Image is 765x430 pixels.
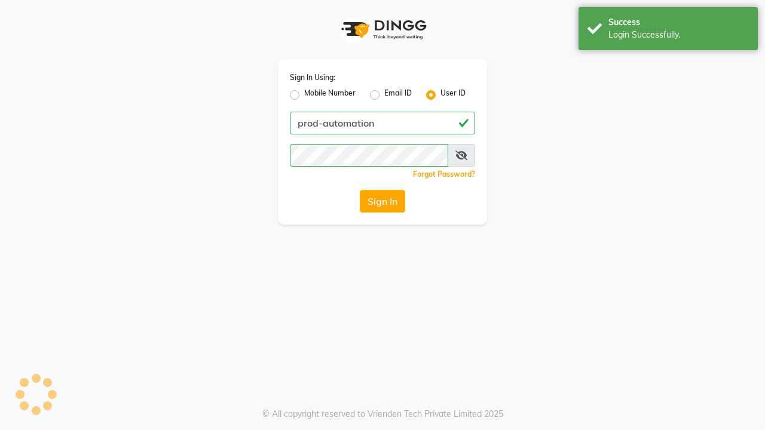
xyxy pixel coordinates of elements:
[360,190,405,213] button: Sign In
[608,16,749,29] div: Success
[384,88,412,102] label: Email ID
[304,88,356,102] label: Mobile Number
[608,29,749,41] div: Login Successfully.
[290,144,448,167] input: Username
[290,112,475,134] input: Username
[290,72,335,83] label: Sign In Using:
[440,88,466,102] label: User ID
[335,12,430,47] img: logo1.svg
[413,170,475,179] a: Forgot Password?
